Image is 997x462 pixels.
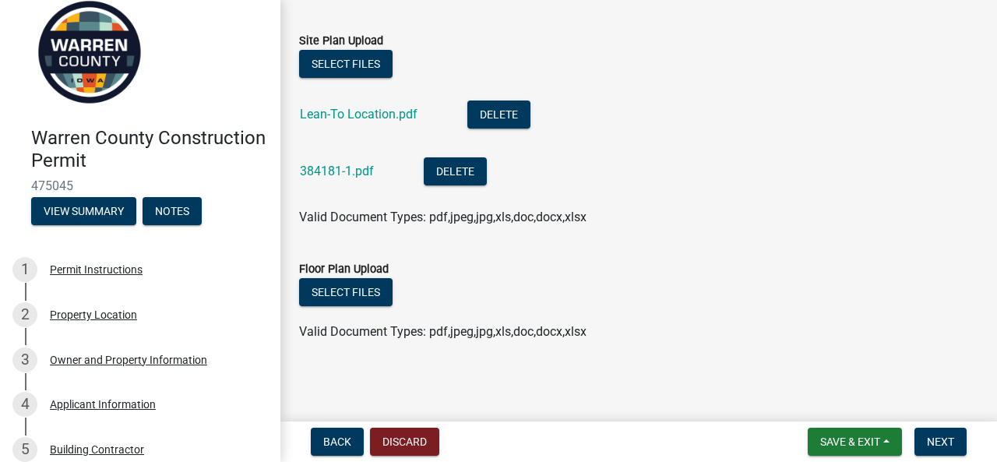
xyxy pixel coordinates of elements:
button: Save & Exit [808,428,902,456]
wm-modal-confirm: Delete Document [424,165,487,180]
span: 475045 [31,178,249,193]
button: Delete [424,157,487,185]
div: 2 [12,302,37,327]
wm-modal-confirm: Delete Document [467,108,530,123]
span: Valid Document Types: pdf,jpeg,jpg,xls,doc,docx,xlsx [299,324,587,339]
span: Valid Document Types: pdf,jpeg,jpg,xls,doc,docx,xlsx [299,210,587,224]
button: Delete [467,101,530,129]
div: Applicant Information [50,399,156,410]
div: Property Location [50,309,137,320]
button: Notes [143,197,202,225]
button: Select files [299,278,393,306]
button: Next [914,428,967,456]
span: Save & Exit [820,436,880,448]
span: Back [323,436,351,448]
span: Next [927,436,954,448]
label: Site Plan Upload [299,36,383,47]
a: 384181-1.pdf [300,164,374,178]
button: View Summary [31,197,136,225]
div: 3 [12,347,37,372]
div: Permit Instructions [50,264,143,275]
button: Select files [299,50,393,78]
div: Owner and Property Information [50,354,207,365]
div: 5 [12,437,37,462]
label: Floor Plan Upload [299,264,389,275]
div: Building Contractor [50,444,144,455]
wm-modal-confirm: Notes [143,206,202,218]
div: 1 [12,257,37,282]
div: 4 [12,392,37,417]
h4: Warren County Construction Permit [31,127,268,172]
button: Discard [370,428,439,456]
button: Back [311,428,364,456]
wm-modal-confirm: Summary [31,206,136,218]
a: Lean-To Location.pdf [300,107,417,122]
